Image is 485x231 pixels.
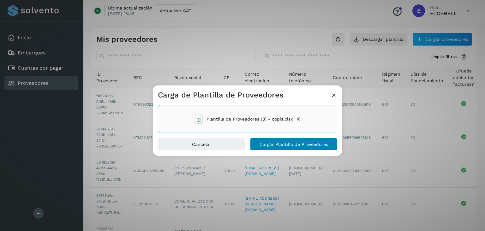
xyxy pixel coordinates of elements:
span: Cancelar [192,142,211,147]
span: Plantilla de Proveedores (3) - copia.xlsx [207,116,293,122]
button: Cancelar [158,138,245,151]
h3: Carga de Plantilla de Proveedores [158,91,284,100]
span: Cargar Plantilla de Proveedores [260,142,328,147]
button: Cargar Plantilla de Proveedores [250,138,337,151]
